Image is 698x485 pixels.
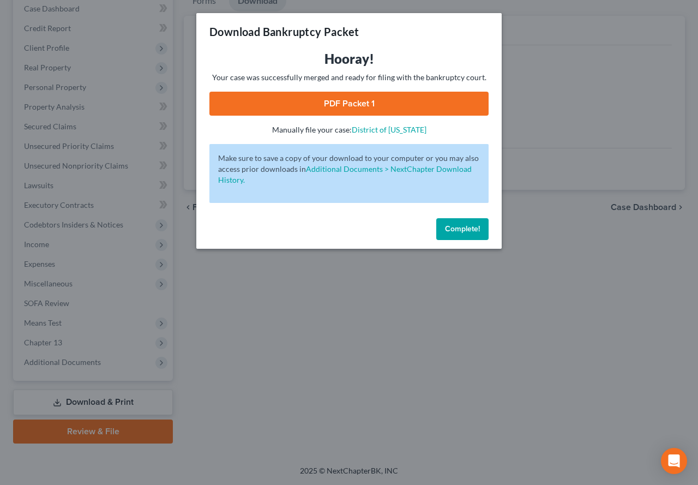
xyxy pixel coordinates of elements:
[209,72,489,83] p: Your case was successfully merged and ready for filing with the bankruptcy court.
[352,125,426,134] a: District of [US_STATE]
[436,218,489,240] button: Complete!
[209,124,489,135] p: Manually file your case:
[218,153,480,185] p: Make sure to save a copy of your download to your computer or you may also access prior downloads in
[218,164,472,184] a: Additional Documents > NextChapter Download History.
[445,224,480,233] span: Complete!
[209,24,359,39] h3: Download Bankruptcy Packet
[209,92,489,116] a: PDF Packet 1
[209,50,489,68] h3: Hooray!
[661,448,687,474] div: Open Intercom Messenger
